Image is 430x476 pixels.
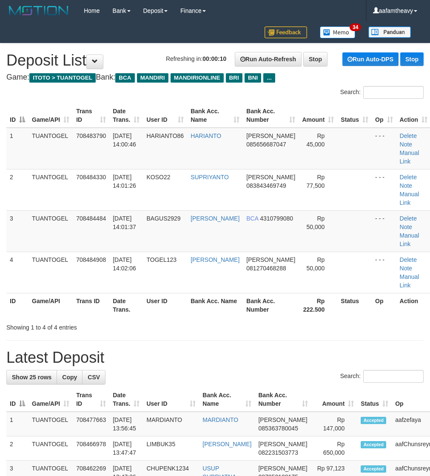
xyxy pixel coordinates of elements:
[400,132,417,139] a: Delete
[342,52,399,66] a: Run Auto-DPS
[311,387,357,412] th: Amount: activate to sort column ascending
[143,103,187,128] th: User ID: activate to sort column ascending
[202,441,251,447] a: [PERSON_NAME]
[73,103,109,128] th: Trans ID: activate to sort column ascending
[400,256,417,263] a: Delete
[357,387,392,412] th: Status: activate to sort column ascending
[260,215,293,222] span: Copy 4310799080 to clipboard
[400,174,417,181] a: Delete
[400,52,424,66] a: Stop
[337,293,372,317] th: Status
[113,132,136,148] span: [DATE] 14:00:46
[28,436,73,461] td: TUANTOGEL
[187,293,243,317] th: Bank Acc. Name
[340,370,424,383] label: Search:
[6,349,424,366] h1: Latest Deposit
[28,252,73,293] td: TUANTOGEL
[143,412,199,436] td: MARDIANTO
[191,215,239,222] a: [PERSON_NAME]
[6,370,57,384] a: Show 25 rows
[88,374,100,381] span: CSV
[28,210,73,252] td: TUANTOGEL
[28,293,73,317] th: Game/API
[76,174,106,181] span: 708484330
[57,370,83,384] a: Copy
[171,73,224,83] span: MANDIRIONLINE
[191,132,221,139] a: HARIANTO
[28,387,73,412] th: Game/API: activate to sort column ascending
[306,215,325,230] span: Rp 50,000
[311,412,357,436] td: Rp 147,000
[28,412,73,436] td: TUANTOGEL
[28,128,73,169] td: TUANTOGEL
[320,26,356,38] img: Button%20Memo.svg
[115,73,134,83] span: BCA
[246,265,286,272] span: Copy 081270468288 to clipboard
[368,26,411,38] img: panduan.png
[76,256,106,263] span: 708484908
[258,416,307,423] span: [PERSON_NAME]
[143,293,187,317] th: User ID
[6,252,28,293] td: 4
[6,387,28,412] th: ID: activate to sort column descending
[299,103,337,128] th: Amount: activate to sort column ascending
[400,265,413,272] a: Note
[263,73,275,83] span: ...
[246,174,295,181] span: [PERSON_NAME]
[143,436,199,461] td: LIMBUK35
[187,103,243,128] th: Bank Acc. Name: activate to sort column ascending
[243,103,299,128] th: Bank Acc. Number: activate to sort column ascending
[82,370,105,384] a: CSV
[28,103,73,128] th: Game/API: activate to sort column ascending
[350,23,361,31] span: 34
[73,387,109,412] th: Trans ID: activate to sort column ascending
[109,293,143,317] th: Date Trans.
[258,449,298,456] span: Copy 082231503773 to clipboard
[6,4,71,17] img: MOTION_logo.png
[109,412,143,436] td: [DATE] 13:56:45
[6,52,424,69] h1: Deposit List
[146,174,170,181] span: KOSO22
[306,132,325,148] span: Rp 45,000
[400,191,419,206] a: Manual Link
[246,256,295,263] span: [PERSON_NAME]
[246,215,258,222] span: BCA
[303,52,327,66] a: Stop
[146,215,180,222] span: BAGUS2929
[255,387,311,412] th: Bank Acc. Number: activate to sort column ascending
[372,210,396,252] td: - - -
[246,132,295,139] span: [PERSON_NAME]
[372,128,396,169] td: - - -
[243,293,299,317] th: Bank Acc. Number
[361,441,386,448] span: Accepted
[400,273,419,289] a: Manual Link
[76,215,106,222] span: 708484484
[109,103,143,128] th: Date Trans.: activate to sort column ascending
[6,169,28,210] td: 2
[73,412,109,436] td: 708477663
[6,436,28,461] td: 2
[400,141,413,148] a: Note
[202,55,226,62] strong: 00:00:10
[313,21,362,43] a: 34
[166,55,226,62] span: Refreshing in:
[372,252,396,293] td: - - -
[6,210,28,252] td: 3
[400,215,417,222] a: Delete
[226,73,242,83] span: BRI
[29,73,96,83] span: ITOTO > TUANTOGEL
[372,293,396,317] th: Op
[73,436,109,461] td: 708466978
[372,169,396,210] td: - - -
[246,141,286,148] span: Copy 085656687047 to clipboard
[12,374,51,381] span: Show 25 rows
[113,174,136,189] span: [DATE] 14:01:26
[363,370,424,383] input: Search:
[199,387,255,412] th: Bank Acc. Name: activate to sort column ascending
[258,465,307,472] span: [PERSON_NAME]
[6,320,173,332] div: Showing 1 to 4 of 4 entries
[235,52,302,66] a: Run Auto-Refresh
[361,417,386,424] span: Accepted
[28,169,73,210] td: TUANTOGEL
[137,73,168,83] span: MANDIRI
